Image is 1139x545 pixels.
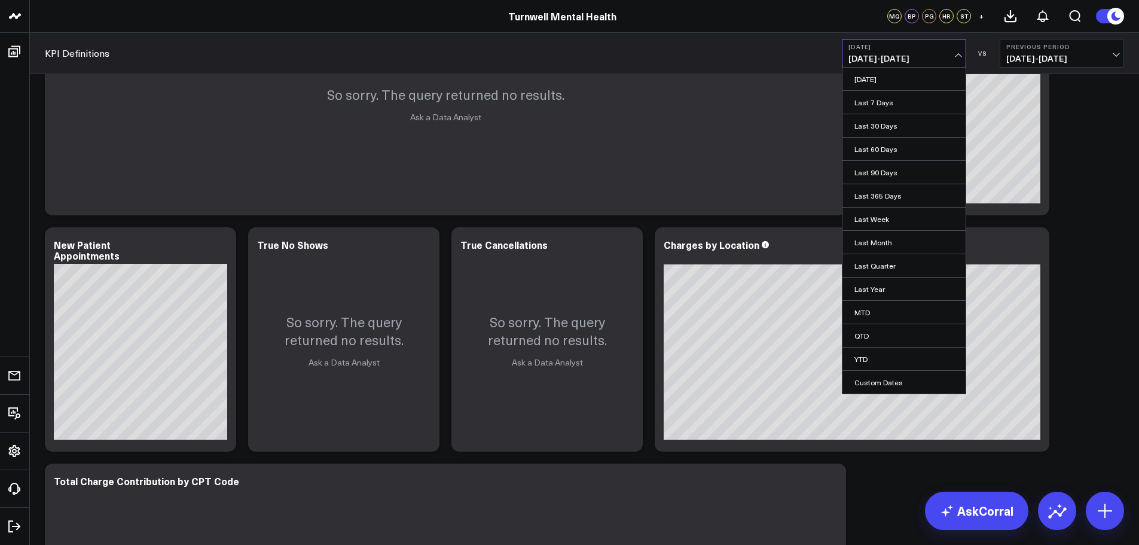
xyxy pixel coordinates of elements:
[957,9,971,23] div: ST
[842,348,966,370] a: YTD
[410,111,481,123] a: Ask a Data Analyst
[925,492,1028,530] a: AskCorral
[1000,39,1124,68] button: Previous Period[DATE]-[DATE]
[842,231,966,254] a: Last Month
[842,278,966,300] a: Last Year
[974,9,988,23] button: +
[257,238,328,251] div: True No Shows
[905,9,919,23] div: BP
[842,324,966,347] a: QTD
[887,9,902,23] div: MQ
[260,313,427,349] p: So sorry. The query returned no results.
[842,91,966,114] a: Last 7 Days
[848,54,960,63] span: [DATE] - [DATE]
[979,12,984,20] span: +
[842,138,966,160] a: Last 60 Days
[460,238,548,251] div: True Cancellations
[939,9,954,23] div: HR
[512,357,583,368] a: Ask a Data Analyst
[842,301,966,324] a: MTD
[842,371,966,394] a: Custom Dates
[45,47,109,60] a: KPI Definitions
[922,9,936,23] div: PG
[848,43,960,50] b: [DATE]
[842,161,966,184] a: Last 90 Days
[54,474,239,488] div: Total Charge Contribution by CPT Code
[842,184,966,207] a: Last 365 Days
[842,68,966,90] a: [DATE]
[842,208,966,230] a: Last Week
[1006,54,1117,63] span: [DATE] - [DATE]
[463,313,631,349] p: So sorry. The query returned no results.
[1006,43,1117,50] b: Previous Period
[842,114,966,137] a: Last 30 Days
[972,50,994,57] div: VS
[327,86,564,103] p: So sorry. The query returned no results.
[508,10,616,23] a: Turnwell Mental Health
[842,254,966,277] a: Last Quarter
[842,39,966,68] button: [DATE][DATE]-[DATE]
[309,357,380,368] a: Ask a Data Analyst
[54,238,120,262] div: New Patient Appointments
[664,238,759,251] div: Charges by Location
